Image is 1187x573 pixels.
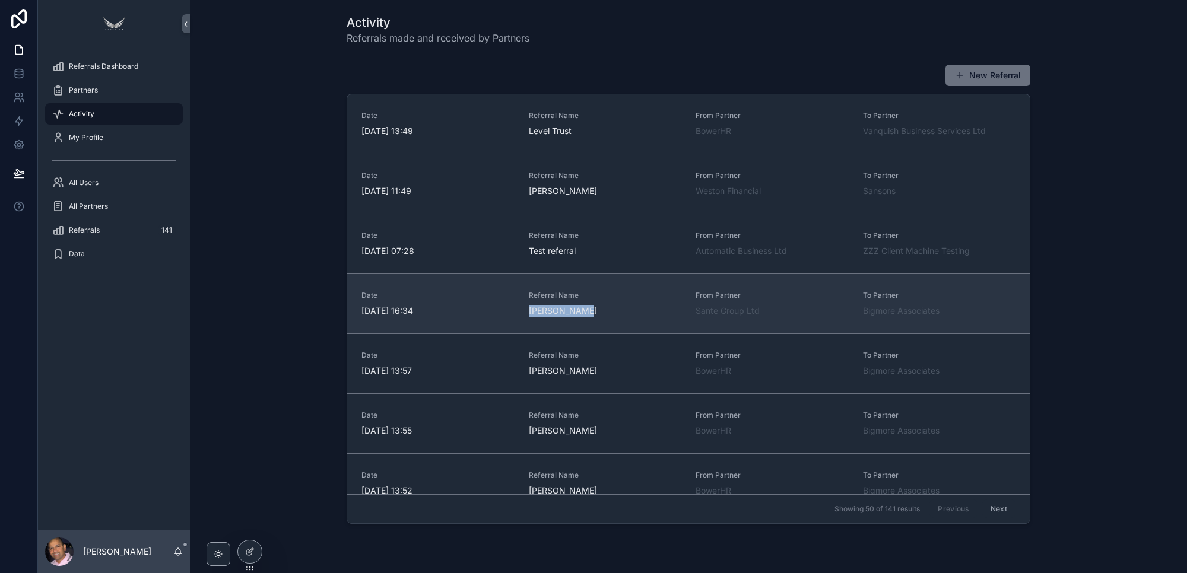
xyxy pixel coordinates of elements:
span: Referrals made and received by Partners [347,31,529,45]
span: From Partner [696,351,849,360]
a: BowerHR [696,125,731,137]
span: [DATE] 13:49 [361,125,515,137]
a: Data [45,243,183,265]
span: [DATE] 13:52 [361,485,515,496]
span: [DATE] 13:57 [361,365,515,377]
button: Next [982,500,1015,518]
img: App logo [100,14,128,33]
a: All Partners [45,196,183,217]
button: New Referral [945,65,1030,86]
a: Activity [45,103,183,125]
span: Referral Name [529,470,682,480]
span: To Partner [863,171,1016,180]
span: Data [69,249,85,259]
span: Test referral [529,245,682,257]
span: [PERSON_NAME] [529,305,682,317]
span: [PERSON_NAME] [529,185,682,197]
p: [PERSON_NAME] [83,546,151,558]
span: Date [361,291,515,300]
span: [DATE] 11:49 [361,185,515,197]
span: From Partner [696,470,849,480]
span: Date [361,111,515,120]
a: My Profile [45,127,183,148]
a: Referrals Dashboard [45,56,183,77]
span: Showing 50 of 141 results [834,504,920,514]
span: To Partner [863,470,1016,480]
div: 141 [158,223,176,237]
span: From Partner [696,171,849,180]
span: [PERSON_NAME] [529,485,682,496]
span: Referral Name [529,291,682,300]
span: Level Trust [529,125,682,137]
span: Referral Name [529,231,682,240]
span: Referral Name [529,351,682,360]
a: Sansons [863,185,896,197]
span: Referrals [69,225,100,235]
span: Date [361,351,515,360]
span: [DATE] 07:28 [361,245,515,257]
span: From Partner [696,291,849,300]
span: To Partner [863,410,1016,420]
a: All Users [45,172,183,193]
span: To Partner [863,291,1016,300]
a: Partners [45,79,183,101]
span: [DATE] 13:55 [361,425,515,437]
a: BowerHR [696,425,731,437]
span: Date [361,470,515,480]
span: From Partner [696,410,849,420]
a: Bigmore Associates [863,305,940,317]
span: Activity [69,109,94,119]
a: BowerHR [696,365,731,377]
div: scrollable content [38,47,190,280]
span: Referrals Dashboard [69,62,138,71]
span: Referral Name [529,111,682,120]
span: Referral Name [529,171,682,180]
a: Referrals141 [45,219,183,241]
span: [DATE] 16:34 [361,305,515,317]
a: Weston Financial [696,185,761,197]
span: To Partner [863,111,1016,120]
h1: Activity [347,14,529,31]
span: All Users [69,178,99,187]
span: Date [361,231,515,240]
a: Bigmore Associates [863,485,940,496]
span: From Partner [696,231,849,240]
a: Sante Group Ltd [696,305,760,317]
a: BowerHR [696,485,731,496]
a: Vanquish Business Services Ltd [863,125,986,137]
a: Bigmore Associates [863,425,940,437]
span: [PERSON_NAME] [529,365,682,377]
span: My Profile [69,133,103,142]
span: Partners [69,85,98,95]
a: Bigmore Associates [863,365,940,377]
span: From Partner [696,111,849,120]
span: To Partner [863,351,1016,360]
span: Referral Name [529,410,682,420]
span: [PERSON_NAME] [529,425,682,437]
span: To Partner [863,231,1016,240]
span: All Partners [69,202,108,211]
a: Automatic Business Ltd [696,245,787,257]
a: ZZZ Client Machine Testing [863,245,970,257]
span: Date [361,410,515,420]
span: Date [361,171,515,180]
